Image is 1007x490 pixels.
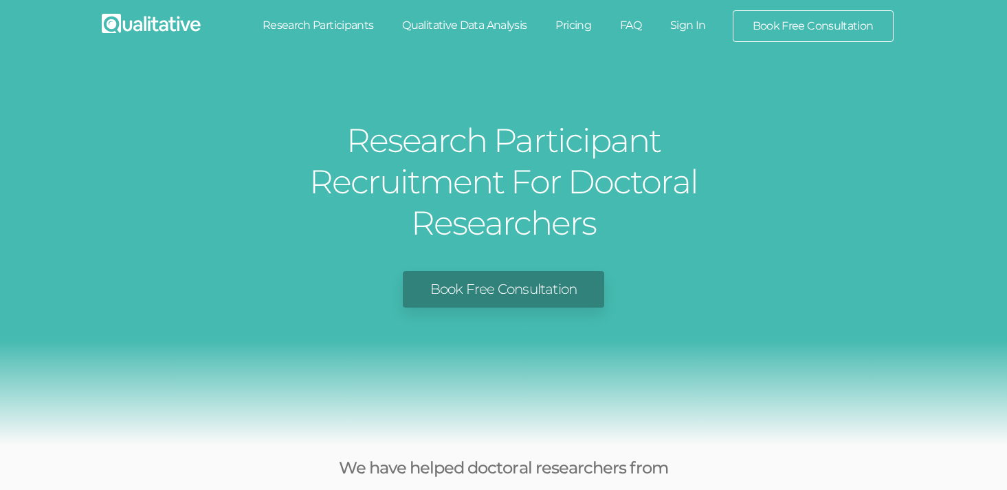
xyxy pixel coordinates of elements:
[403,271,604,308] a: Book Free Consultation
[388,10,541,41] a: Qualitative Data Analysis
[541,10,606,41] a: Pricing
[248,10,388,41] a: Research Participants
[174,459,834,477] h3: We have helped doctoral researchers from
[606,10,656,41] a: FAQ
[733,11,893,41] a: Book Free Consultation
[246,120,762,244] h1: Research Participant Recruitment For Doctoral Researchers
[102,14,201,33] img: Qualitative
[656,10,720,41] a: Sign In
